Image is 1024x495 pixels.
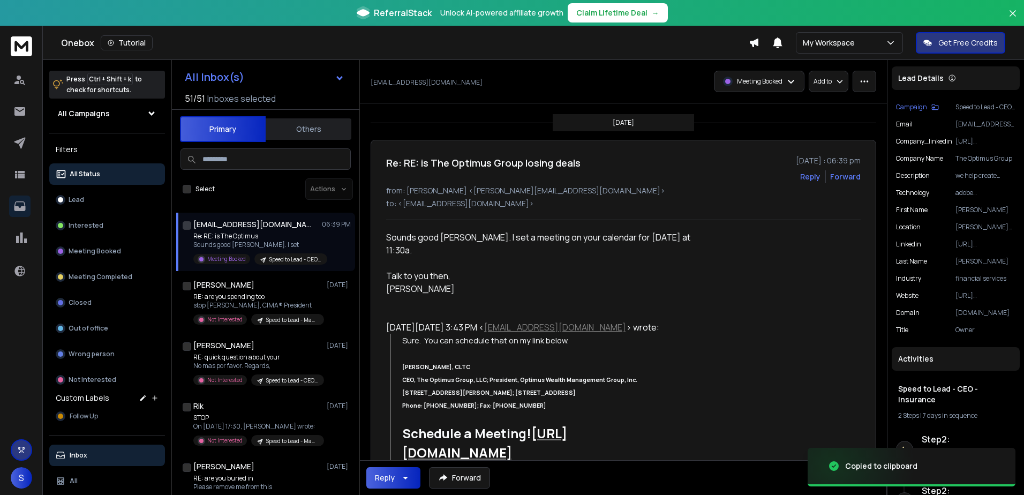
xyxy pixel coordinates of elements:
button: Reply [800,171,820,182]
button: Interested [49,215,165,236]
p: First Name [896,206,928,214]
p: company_linkedin [896,137,952,146]
p: Speed to Lead - CEO - Insurance [266,377,318,385]
p: Not Interested [69,376,116,384]
p: industry [896,274,921,283]
button: Wrong person [49,343,165,365]
span: [PERSON_NAME], CLTC [402,363,470,371]
h1: [PERSON_NAME] [193,280,254,290]
p: [PERSON_NAME] [955,206,1015,214]
p: title [896,326,908,334]
span: Follow Up [70,412,98,421]
p: [DOMAIN_NAME] [955,309,1015,317]
button: S [11,467,32,489]
button: Meeting Completed [49,266,165,288]
p: My Workspace [803,37,859,48]
span: Phone: [PHONE_NUMBER]; Fax: [PHONE_NUMBER] [402,402,546,409]
p: financial services [955,274,1015,283]
p: RE: are you spending too [193,292,322,301]
p: [DATE] [327,281,351,289]
p: from: [PERSON_NAME] <[PERSON_NAME][EMAIL_ADDRESS][DOMAIN_NAME]> [386,185,861,196]
button: Primary [180,116,266,142]
button: Not Interested [49,369,165,391]
p: [URL][DOMAIN_NAME] [955,291,1015,300]
h1: All Campaigns [58,108,110,119]
p: Speed to Lead - Managing Director - Insurance [266,316,318,324]
div: Copied to clipboard [845,461,917,471]
p: Wrong person [69,350,115,358]
p: website [896,291,918,300]
p: Lead [69,196,84,204]
div: Talk to you then, [386,269,699,282]
button: All Campaigns [49,103,165,124]
p: [URL][DOMAIN_NAME] [955,137,1015,146]
p: Unlock AI-powered affiliate growth [440,7,563,18]
p: Add to [814,77,832,86]
p: All Status [70,170,100,178]
span: 2 Steps [898,411,919,420]
h6: Step 2 : [922,433,1015,446]
p: Speed to Lead - CEO - Insurance [955,103,1015,111]
p: we help create retirement income strategies for people in or nearing retirement so their retireme... [955,171,1015,180]
h1: All Inbox(s) [185,72,244,82]
div: [DATE][DATE] 3:43 PM < > wrote: [386,321,699,334]
button: Others [266,117,351,141]
p: [URL][DOMAIN_NAME] [955,240,1015,249]
a: [EMAIL_ADDRESS][DOMAIN_NAME] [484,321,626,333]
p: adobe fonts,akismet,animate.css,beaver builder,bootstrap,elementor,fastly,fitvids.js,flywheel,fon... [955,189,1015,197]
p: All [70,477,78,485]
h1: [EMAIL_ADDRESS][DOMAIN_NAME] [193,219,311,230]
p: Speed to Lead - CEO - Insurance [269,256,321,264]
button: Out of office [49,318,165,339]
p: [EMAIL_ADDRESS][DOMAIN_NAME] [955,120,1015,129]
button: Forward [429,467,490,489]
span: → [652,7,659,18]
p: [DATE] [327,462,351,471]
span: ReferralStack [374,6,432,19]
p: Email [896,120,913,129]
div: | [898,411,1013,420]
span: Ctrl + Shift + k [87,73,133,85]
button: All [49,470,165,492]
button: Claim Lifetime Deal→ [568,3,668,22]
button: All Status [49,163,165,185]
button: All Inbox(s) [176,66,353,88]
p: [PERSON_NAME][GEOGRAPHIC_DATA] [955,223,1015,231]
p: Meeting Booked [737,77,782,86]
h1: Re: RE: is The Optimus Group losing deals [386,155,581,170]
p: Campaign [896,103,927,111]
p: Closed [69,298,92,307]
div: Forward [830,171,861,182]
p: Not Interested [207,376,243,384]
span: 7 days in sequence [923,411,977,420]
button: Get Free Credits [916,32,1005,54]
span: Schedule a Meeting! [402,424,567,461]
h3: Inboxes selected [207,92,276,105]
p: Company Name [896,154,943,163]
button: Lead [49,189,165,211]
p: Sounds good [PERSON_NAME]. I set [193,241,322,249]
p: Please remove me from this [193,483,322,491]
p: [PERSON_NAME] [955,257,1015,266]
p: Inbox [70,451,87,460]
p: Meeting Completed [69,273,132,281]
p: Technology [896,189,929,197]
p: linkedin [896,240,921,249]
p: On [DATE] 17:30, [PERSON_NAME] wrote: [193,422,322,431]
p: Press to check for shortcuts. [66,74,142,95]
p: [DATE] [613,118,634,127]
p: Not Interested [207,316,243,324]
div: Activities [892,347,1020,371]
h1: [PERSON_NAME] [193,461,254,472]
p: Last Name [896,257,927,266]
p: location [896,223,921,231]
p: No mas por favor. Regards, [193,362,322,370]
h3: Filters [49,142,165,157]
p: Owner [955,326,1015,334]
p: stop [PERSON_NAME], CIMA® President [193,301,322,310]
h3: Custom Labels [56,393,109,403]
p: Speed to Lead - Managing Director - Insurance [266,437,318,445]
p: STOP [193,414,322,422]
button: Reply [366,467,420,489]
